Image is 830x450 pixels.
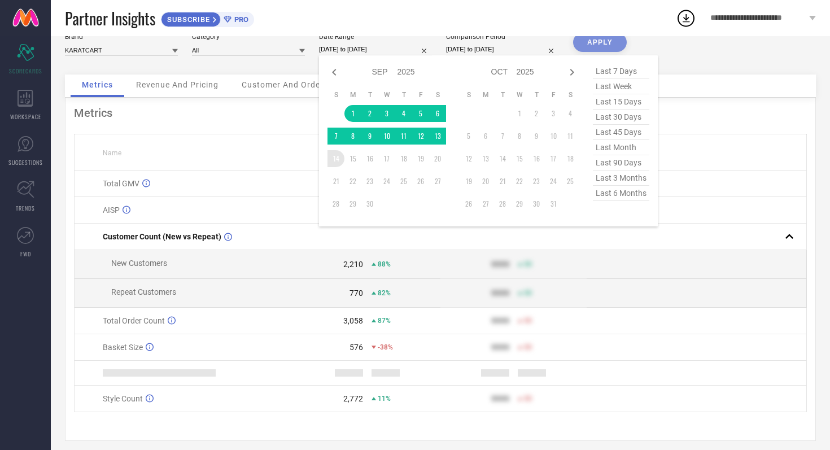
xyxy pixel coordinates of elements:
[524,289,532,297] span: 50
[327,195,344,212] td: Sun Sep 28 2025
[477,195,494,212] td: Mon Oct 27 2025
[593,79,649,94] span: last week
[378,105,395,122] td: Wed Sep 03 2025
[511,128,528,145] td: Wed Oct 08 2025
[103,149,121,157] span: Name
[378,343,393,351] span: -38%
[343,316,363,325] div: 3,058
[327,173,344,190] td: Sun Sep 21 2025
[344,195,361,212] td: Mon Sep 29 2025
[524,395,532,403] span: 50
[103,232,221,241] span: Customer Count (New vs Repeat)
[429,150,446,167] td: Sat Sep 20 2025
[477,90,494,99] th: Monday
[460,150,477,167] td: Sun Oct 12 2025
[327,90,344,99] th: Sunday
[344,173,361,190] td: Mon Sep 22 2025
[412,105,429,122] td: Fri Sep 05 2025
[562,150,579,167] td: Sat Oct 18 2025
[361,195,378,212] td: Tue Sep 30 2025
[111,259,167,268] span: New Customers
[412,150,429,167] td: Fri Sep 19 2025
[477,173,494,190] td: Mon Oct 20 2025
[565,65,579,79] div: Next month
[378,150,395,167] td: Wed Sep 17 2025
[593,155,649,171] span: last 90 days
[103,206,120,215] span: AISP
[593,171,649,186] span: last 3 months
[319,33,432,41] div: Date Range
[395,128,412,145] td: Thu Sep 11 2025
[327,128,344,145] td: Sun Sep 07 2025
[511,173,528,190] td: Wed Oct 22 2025
[491,260,509,269] div: 9999
[192,33,305,41] div: Category
[161,15,213,24] span: SUBSCRIBE
[361,105,378,122] td: Tue Sep 02 2025
[242,80,328,89] span: Customer And Orders
[378,90,395,99] th: Wednesday
[491,316,509,325] div: 9999
[562,90,579,99] th: Saturday
[494,195,511,212] td: Tue Oct 28 2025
[511,195,528,212] td: Wed Oct 29 2025
[511,105,528,122] td: Wed Oct 01 2025
[528,150,545,167] td: Thu Oct 16 2025
[65,7,155,30] span: Partner Insights
[343,260,363,269] div: 2,210
[562,128,579,145] td: Sat Oct 11 2025
[429,90,446,99] th: Saturday
[378,128,395,145] td: Wed Sep 10 2025
[429,105,446,122] td: Sat Sep 06 2025
[528,90,545,99] th: Thursday
[545,105,562,122] td: Fri Oct 03 2025
[395,105,412,122] td: Thu Sep 04 2025
[136,80,219,89] span: Revenue And Pricing
[74,106,807,120] div: Metrics
[103,316,165,325] span: Total Order Count
[491,343,509,352] div: 9999
[460,90,477,99] th: Sunday
[395,150,412,167] td: Thu Sep 18 2025
[395,173,412,190] td: Thu Sep 25 2025
[16,204,35,212] span: TRENDS
[350,289,363,298] div: 770
[103,394,143,403] span: Style Count
[545,90,562,99] th: Friday
[343,394,363,403] div: 2,772
[524,260,532,268] span: 50
[562,173,579,190] td: Sat Oct 25 2025
[8,158,43,167] span: SUGGESTIONS
[545,150,562,167] td: Fri Oct 17 2025
[378,395,391,403] span: 11%
[361,128,378,145] td: Tue Sep 09 2025
[491,289,509,298] div: 9999
[361,90,378,99] th: Tuesday
[593,140,649,155] span: last month
[9,67,42,75] span: SCORECARDS
[378,260,391,268] span: 88%
[494,90,511,99] th: Tuesday
[528,128,545,145] td: Thu Oct 09 2025
[429,128,446,145] td: Sat Sep 13 2025
[494,173,511,190] td: Tue Oct 21 2025
[477,150,494,167] td: Mon Oct 13 2025
[446,43,559,55] input: Select comparison period
[103,179,139,188] span: Total GMV
[412,90,429,99] th: Friday
[10,112,41,121] span: WORKSPACE
[231,15,248,24] span: PRO
[161,9,254,27] a: SUBSCRIBEPRO
[395,90,412,99] th: Thursday
[511,150,528,167] td: Wed Oct 15 2025
[524,343,532,351] span: 50
[593,94,649,110] span: last 15 days
[511,90,528,99] th: Wednesday
[327,65,341,79] div: Previous month
[65,33,178,41] div: Brand
[562,105,579,122] td: Sat Oct 04 2025
[344,150,361,167] td: Mon Sep 15 2025
[524,317,532,325] span: 50
[528,195,545,212] td: Thu Oct 30 2025
[593,186,649,201] span: last 6 months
